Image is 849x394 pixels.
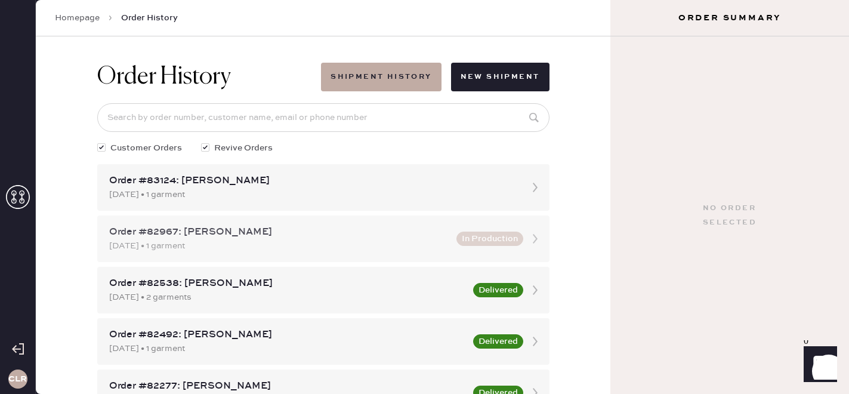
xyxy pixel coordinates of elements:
td: 1 [768,210,808,225]
h3: CLR [8,375,27,383]
div: [DATE] • 1 garment [109,188,516,201]
span: Customer Orders [110,141,182,155]
div: [DATE] • 1 garment [109,342,466,355]
th: QTY [768,194,808,210]
button: New Shipment [451,63,549,91]
button: Delivered [473,283,523,297]
div: [DATE] • 2 garments [109,291,466,304]
th: ID [38,194,102,210]
input: Search by order number, customer name, email or phone number [97,103,549,132]
div: Order #82538: [PERSON_NAME] [109,276,466,291]
button: Delivered [473,334,523,349]
span: Order History [121,12,178,24]
div: Order #82967: [PERSON_NAME] [109,225,449,239]
button: Shipment History [321,63,441,91]
td: Basic Strap Dress - Reformation - Davies Bustier Denim Mini Dress Cafe - Size: 4 [102,210,768,225]
div: # 88628 Hyemin [PERSON_NAME] [EMAIL_ADDRESS][DOMAIN_NAME] [38,133,808,176]
h1: Order History [97,63,231,91]
a: Homepage [55,12,100,24]
div: Order #82492: [PERSON_NAME] [109,328,466,342]
th: Description [102,194,768,210]
div: [DATE] • 1 garment [109,239,449,253]
td: 984965 [38,210,102,225]
button: In Production [456,232,523,246]
div: Customer information [38,119,808,133]
div: Order # 83149 [38,87,808,101]
h3: Order Summary [610,12,849,24]
iframe: Front Chat [792,340,844,392]
div: Packing list [38,72,808,87]
div: Order #83124: [PERSON_NAME] [109,174,516,188]
span: Revive Orders [214,141,273,155]
div: No order selected [703,201,757,230]
div: Order #82277: [PERSON_NAME] [109,379,466,393]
